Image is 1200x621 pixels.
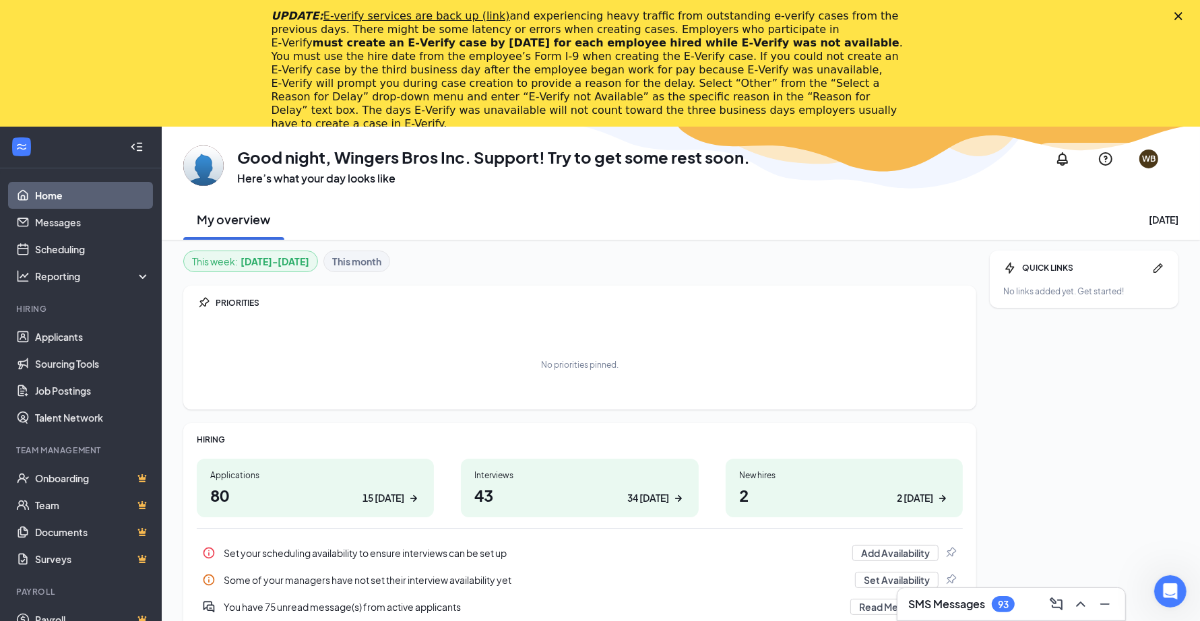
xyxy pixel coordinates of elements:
[944,573,957,587] svg: Pin
[237,171,750,186] h3: Here’s what your day looks like
[35,546,150,573] a: SurveysCrown
[1054,151,1071,167] svg: Notifications
[272,9,510,22] i: UPDATE:
[541,359,619,370] div: No priorities pinned.
[474,469,685,481] div: Interviews
[192,254,309,269] div: This week :
[739,484,949,506] h1: 2
[197,296,210,310] svg: Pin
[16,586,148,597] div: Payroll
[35,465,150,492] a: OnboardingCrown
[202,546,216,560] svg: Info
[944,546,957,560] svg: Pin
[852,545,939,561] button: Add Availability
[726,459,963,517] a: New hires22 [DATE]ArrowRight
[313,36,899,49] b: must create an E‑Verify case by [DATE] for each employee hired while E‑Verify was not available
[1044,593,1066,615] button: ComposeMessage
[197,540,963,566] div: Set your scheduling availability to ensure interviews can be set up
[908,597,985,612] h3: SMS Messages
[1003,286,1165,297] div: No links added yet. Get started!
[16,445,148,456] div: Team Management
[16,269,30,283] svg: Analysis
[224,573,847,587] div: Some of your managers have not set their interview availability yet
[1154,575,1187,608] iframe: Intercom live chat
[210,469,420,481] div: Applications
[197,566,963,593] a: InfoSome of your managers have not set their interview availability yetSet AvailabilityPin
[197,593,963,620] div: You have 75 unread message(s) from active applicants
[210,484,420,506] h1: 80
[202,600,216,614] svg: DoubleChatActive
[739,469,949,481] div: New hires
[197,459,434,517] a: Applications8015 [DATE]ArrowRight
[216,297,963,308] div: PRIORITIES
[35,269,151,283] div: Reporting
[407,492,420,505] svg: ArrowRight
[1003,261,1017,275] svg: Bolt
[1142,153,1156,164] div: WB
[35,350,150,377] a: Sourcing Tools
[672,492,685,505] svg: ArrowRight
[850,599,939,615] button: Read Messages
[197,566,963,593] div: Some of your managers have not set their interview availability yet
[474,484,685,506] h1: 43
[936,492,949,505] svg: ArrowRight
[224,546,844,560] div: Set your scheduling availability to ensure interviews can be set up
[35,519,150,546] a: DocumentsCrown
[197,540,963,566] a: InfoSet your scheduling availability to ensure interviews can be set upAdd AvailabilityPin
[897,491,933,505] div: 2 [DATE]
[998,599,1009,610] div: 93
[362,491,404,505] div: 15 [DATE]
[1093,593,1114,615] button: Minimize
[35,209,150,236] a: Messages
[35,182,150,209] a: Home
[35,323,150,350] a: Applicants
[237,145,750,168] h1: Good night, Wingers Bros Inc. Support! Try to get some rest soon.
[627,491,669,505] div: 34 [DATE]
[1073,596,1089,612] svg: ChevronUp
[35,492,150,519] a: TeamCrown
[197,593,963,620] a: DoubleChatActiveYou have 75 unread message(s) from active applicantsRead MessagesPin
[35,236,150,263] a: Scheduling
[197,434,963,445] div: HIRING
[323,9,510,22] a: E-verify services are back up (link)
[1098,151,1114,167] svg: QuestionInfo
[183,145,224,186] img: Wingers Bros Inc. Support
[1022,262,1146,273] div: QUICK LINKS
[332,254,381,269] b: This month
[855,572,939,588] button: Set Availability
[197,211,271,228] h2: My overview
[35,377,150,404] a: Job Postings
[35,404,150,431] a: Talent Network
[1048,596,1065,612] svg: ComposeMessage
[272,9,908,131] div: and experiencing heavy traffic from outstanding e-verify cases from the previous days. There migh...
[15,140,28,154] svg: WorkstreamLogo
[461,459,698,517] a: Interviews4334 [DATE]ArrowRight
[1149,213,1178,226] div: [DATE]
[1069,593,1090,615] button: ChevronUp
[202,573,216,587] svg: Info
[224,600,842,614] div: You have 75 unread message(s) from active applicants
[241,254,309,269] b: [DATE] - [DATE]
[1151,261,1165,275] svg: Pen
[1097,596,1113,612] svg: Minimize
[16,303,148,315] div: Hiring
[1174,12,1188,20] div: Close
[130,140,144,154] svg: Collapse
